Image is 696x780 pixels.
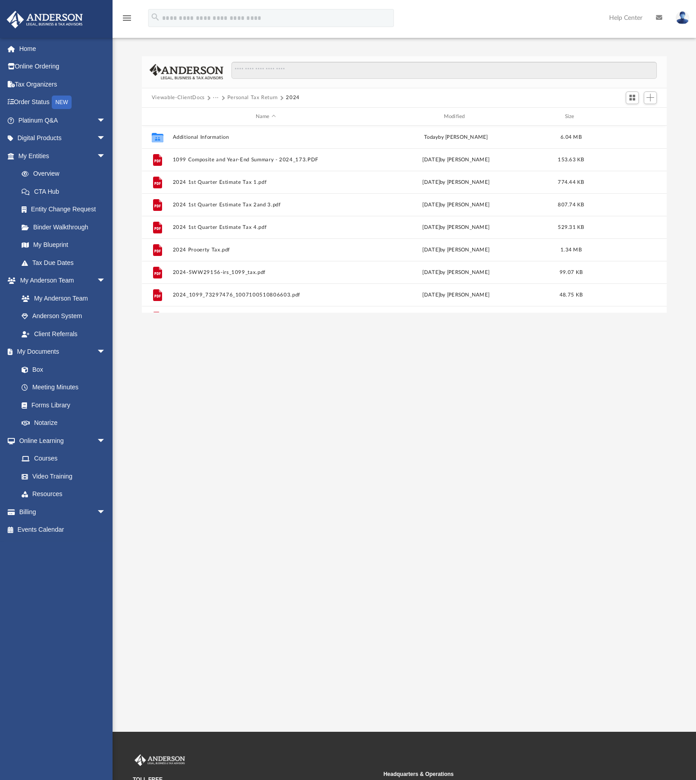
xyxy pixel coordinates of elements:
[97,343,115,361] span: arrow_drop_down
[172,247,359,253] button: 2024 Prooerty Tax.pdf
[172,113,358,121] div: Name
[13,236,115,254] a: My Blueprint
[560,135,582,140] span: 6.04 MB
[172,157,359,163] button: 1099 Composite and Year-End Summary - 2024_173.PDF
[558,225,584,230] span: 529.31 KB
[593,113,656,121] div: id
[13,325,115,343] a: Client Referrals
[150,12,160,22] i: search
[644,91,657,104] button: Add
[4,11,86,28] img: Anderson Advisors Platinum Portal
[13,254,119,272] a: Tax Due Dates
[363,224,549,232] div: [DATE] by [PERSON_NAME]
[172,134,359,140] button: Additional Information
[6,93,119,112] a: Order StatusNEW
[97,111,115,130] span: arrow_drop_down
[626,91,639,104] button: Switch to Grid View
[6,58,119,76] a: Online Ordering
[97,147,115,165] span: arrow_drop_down
[560,270,583,275] span: 99.07 KB
[363,246,549,254] div: [DATE] by [PERSON_NAME]
[363,269,549,277] div: [DATE] by [PERSON_NAME]
[13,289,110,307] a: My Anderson Team
[97,432,115,450] span: arrow_drop_down
[172,224,359,230] button: 2024 1st Quarter Estimate Tax 4.pdf
[172,202,359,208] button: 2024 1st Quarter Estimate Tax 2and 3.pdf
[6,147,119,165] a: My Entitiesarrow_drop_down
[6,521,119,539] a: Events Calendar
[52,96,72,109] div: NEW
[363,133,549,141] div: by [PERSON_NAME]
[363,178,549,187] div: [DATE] by [PERSON_NAME]
[13,379,115,397] a: Meeting Minutes
[13,165,119,183] a: Overview
[213,94,219,102] button: ···
[13,414,115,432] a: Notarize
[6,75,119,93] a: Tax Organizers
[231,62,657,79] input: Search files and folders
[122,17,132,23] a: menu
[384,770,628,778] small: Headquarters & Operations
[13,450,115,468] a: Courses
[172,292,359,298] button: 2024_1099_73297476_1007100510806603.pdf
[560,247,582,252] span: 1.34 MB
[363,201,549,209] div: [DATE] by [PERSON_NAME]
[560,292,583,297] span: 48.75 KB
[172,179,359,185] button: 2024 1st Quarter Estimate Tax 1.pdf
[558,180,584,185] span: 774.44 KB
[6,503,119,521] a: Billingarrow_drop_down
[133,754,187,766] img: Anderson Advisors Platinum Portal
[97,129,115,148] span: arrow_drop_down
[558,202,584,207] span: 807.74 KB
[97,503,115,521] span: arrow_drop_down
[363,156,549,164] div: [DATE] by [PERSON_NAME]
[13,360,110,379] a: Box
[362,113,549,121] div: Modified
[142,126,667,312] div: grid
[13,182,119,201] a: CTA Hub
[13,218,119,236] a: Binder Walkthrough
[553,113,589,121] div: Size
[6,129,119,147] a: Digital Productsarrow_drop_down
[13,201,119,219] a: Entity Change Request
[558,157,584,162] span: 153.63 KB
[152,94,205,102] button: Viewable-ClientDocs
[146,113,168,121] div: id
[13,396,110,414] a: Forms Library
[172,269,359,275] button: 2024-5WW29156-irs_1099_tax.pdf
[6,272,115,290] a: My Anderson Teamarrow_drop_down
[227,94,278,102] button: Personal Tax Return
[6,432,115,450] a: Online Learningarrow_drop_down
[424,135,438,140] span: today
[6,111,119,129] a: Platinum Q&Aarrow_drop_down
[97,272,115,290] span: arrow_drop_down
[363,291,549,299] div: [DATE] by [PERSON_NAME]
[676,11,689,24] img: User Pic
[6,343,115,361] a: My Documentsarrow_drop_down
[13,485,115,503] a: Resources
[6,40,119,58] a: Home
[286,94,300,102] button: 2024
[122,13,132,23] i: menu
[13,467,110,485] a: Video Training
[13,307,115,325] a: Anderson System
